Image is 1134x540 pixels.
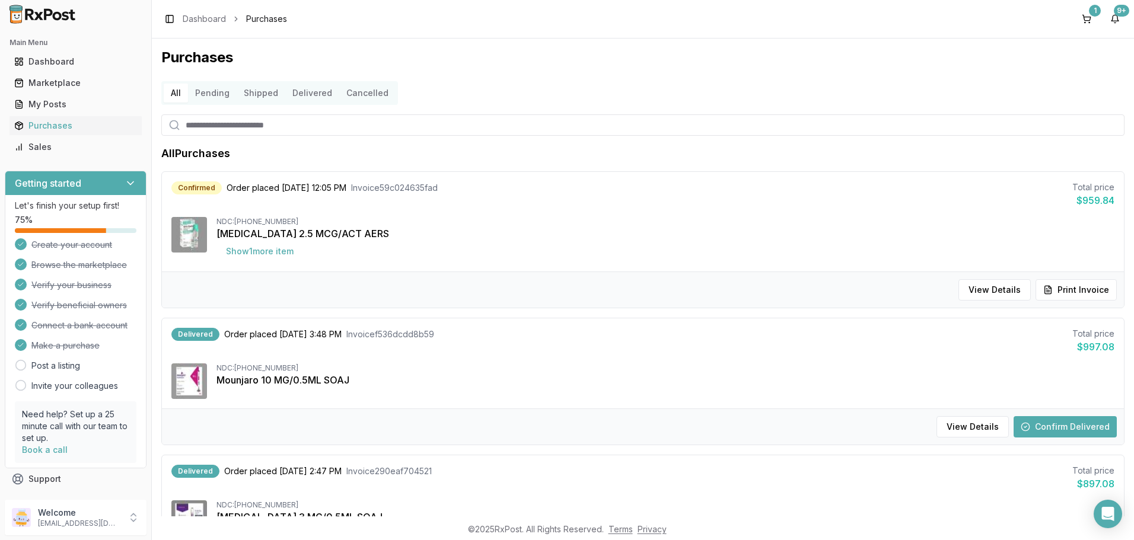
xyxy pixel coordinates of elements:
div: Delivered [171,465,219,478]
nav: breadcrumb [183,13,287,25]
p: Let's finish your setup first! [15,200,136,212]
div: Mounjaro 10 MG/0.5ML SOAJ [216,373,1114,387]
button: Delivered [285,84,339,103]
a: Sales [9,136,142,158]
div: Open Intercom Messenger [1094,500,1122,528]
a: Terms [609,524,633,534]
img: Spiriva Respimat 2.5 MCG/ACT AERS [171,217,207,253]
div: NDC: [PHONE_NUMBER] [216,363,1114,373]
span: Verify beneficial owners [31,299,127,311]
div: NDC: [PHONE_NUMBER] [216,500,1114,510]
h2: Main Menu [9,38,142,47]
a: Dashboard [9,51,142,72]
button: All [164,84,188,103]
button: Cancelled [339,84,396,103]
h1: Purchases [161,48,1125,67]
div: My Posts [14,98,137,110]
div: $959.84 [1072,193,1114,207]
div: Confirmed [171,181,222,194]
button: Shipped [237,84,285,103]
button: Print Invoice [1036,279,1117,301]
button: 1 [1077,9,1096,28]
a: Invite your colleagues [31,380,118,392]
div: [MEDICAL_DATA] 3 MG/0.5ML SOAJ [216,510,1114,524]
button: View Details [936,416,1009,437]
img: RxPost Logo [5,5,81,24]
div: Delivered [171,328,219,341]
button: 9+ [1106,9,1125,28]
span: 75 % [15,214,33,226]
span: Browse the marketplace [31,259,127,271]
div: Purchases [14,120,137,132]
a: Marketplace [9,72,142,94]
h3: Getting started [15,176,81,190]
button: Feedback [5,490,146,511]
span: Order placed [DATE] 12:05 PM [227,182,346,194]
div: Marketplace [14,77,137,89]
button: Dashboard [5,52,146,71]
button: Purchases [5,116,146,135]
span: Connect a bank account [31,319,128,331]
div: NDC: [PHONE_NUMBER] [216,217,1114,226]
div: Sales [14,141,137,153]
button: My Posts [5,95,146,114]
img: User avatar [12,508,31,527]
p: Welcome [38,507,120,519]
a: Dashboard [183,13,226,25]
span: Invoice f536dcdd8b59 [346,328,434,340]
div: 9+ [1114,5,1129,17]
img: Mounjaro 10 MG/0.5ML SOAJ [171,363,207,399]
button: Pending [188,84,237,103]
a: Purchases [9,115,142,136]
div: Total price [1072,328,1114,340]
h1: All Purchases [161,145,230,162]
span: Order placed [DATE] 3:48 PM [224,328,342,340]
div: 1 [1089,5,1101,17]
a: Book a call [22,445,68,455]
span: Make a purchase [31,340,100,352]
button: View Details [958,279,1031,301]
img: Trulicity 3 MG/0.5ML SOAJ [171,500,207,536]
div: [MEDICAL_DATA] 2.5 MCG/ACT AERS [216,226,1114,241]
button: Marketplace [5,74,146,92]
div: Dashboard [14,56,137,68]
p: [EMAIL_ADDRESS][DOMAIN_NAME] [38,519,120,528]
a: Privacy [638,524,667,534]
span: Create your account [31,239,112,251]
span: Feedback [28,494,69,506]
div: $997.08 [1072,340,1114,354]
button: Show1more item [216,241,303,262]
button: Confirm Delivered [1014,416,1117,437]
a: My Posts [9,94,142,115]
p: Need help? Set up a 25 minute call with our team to set up. [22,408,129,444]
button: Sales [5,138,146,156]
span: Order placed [DATE] 2:47 PM [224,465,342,477]
span: Purchases [246,13,287,25]
div: $897.08 [1072,477,1114,491]
span: Invoice 290eaf704521 [346,465,432,477]
span: Invoice 59c024635fad [351,182,438,194]
div: Total price [1072,181,1114,193]
a: Post a listing [31,360,80,372]
button: Support [5,468,146,490]
span: Verify your business [31,279,112,291]
div: Total price [1072,465,1114,477]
